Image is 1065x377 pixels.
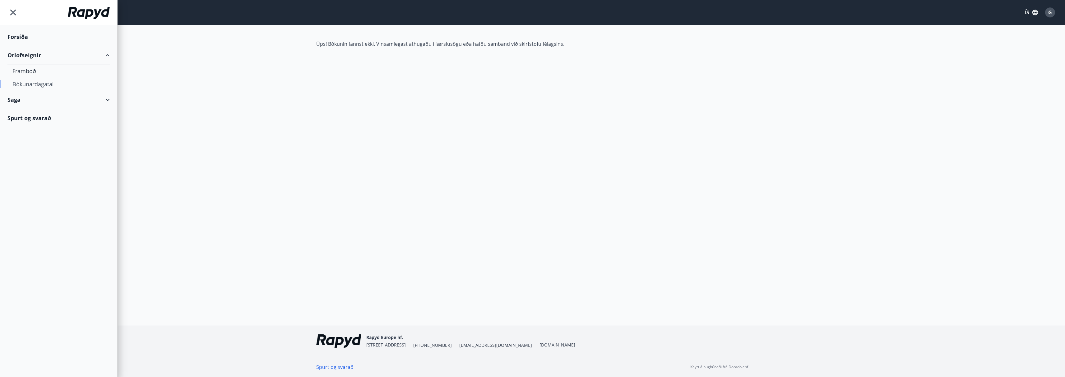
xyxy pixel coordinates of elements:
[7,7,19,18] button: menu
[7,46,110,64] div: Orlofseignir
[7,109,110,127] div: Spurt og svarað
[366,342,406,348] span: [STREET_ADDRESS]
[1048,9,1052,16] span: G
[12,64,105,78] div: Framboð
[316,40,564,47] span: Úps! Bókunin fannst ekki. Vinsamlegast athugaðu í færslusögu eða hafðu samband við skirfstofu fél...
[7,28,110,46] div: Forsíða
[1043,5,1058,20] button: G
[1021,7,1041,18] button: ÍS
[316,364,354,370] a: Spurt og svarað
[7,91,110,109] div: Saga
[459,342,532,348] span: [EMAIL_ADDRESS][DOMAIN_NAME]
[366,334,403,340] span: Rapyd Europe hf.
[690,364,749,370] p: Keyrt á hugbúnaði frá Dorado ehf.
[12,78,105,91] div: Bókunardagatal
[413,342,452,348] span: [PHONE_NUMBER]
[539,342,575,348] a: [DOMAIN_NAME]
[316,334,361,348] img: ekj9gaOU4bjvQReEWNZ0zEMsCR0tgSDGv48UY51k.png
[68,7,110,19] img: union_logo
